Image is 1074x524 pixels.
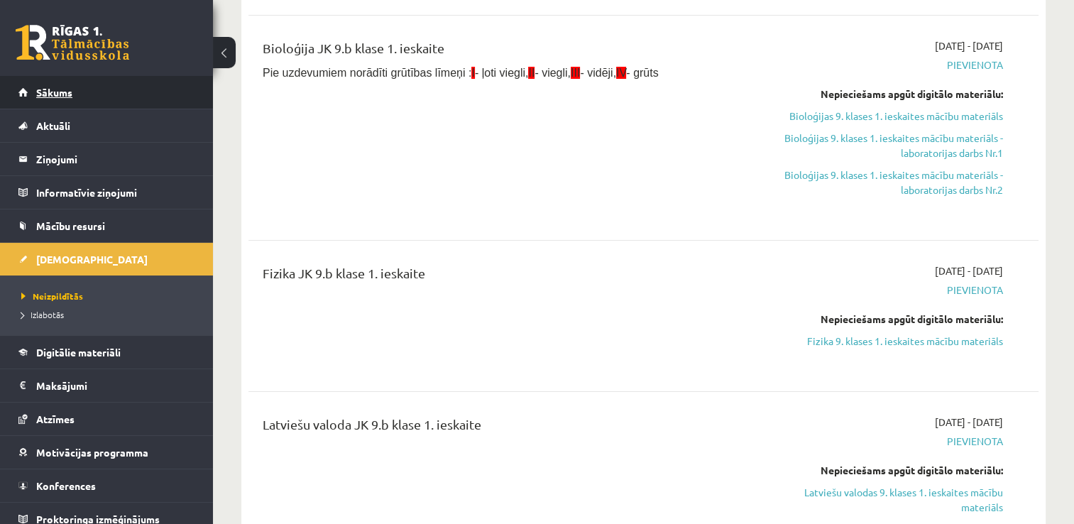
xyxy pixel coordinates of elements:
[935,415,1003,430] span: [DATE] - [DATE]
[528,67,535,79] span: II
[571,67,580,79] span: III
[770,283,1003,298] span: Pievienota
[18,403,195,435] a: Atzīmes
[770,463,1003,478] div: Nepieciešams apgūt digitālo materiālu:
[18,469,195,502] a: Konferences
[18,176,195,209] a: Informatīvie ziņojumi
[18,436,195,469] a: Motivācijas programma
[18,243,195,275] a: [DEMOGRAPHIC_DATA]
[770,168,1003,197] a: Bioloģijas 9. klases 1. ieskaites mācību materiāls - laboratorijas darbs Nr.2
[471,67,474,79] span: I
[18,109,195,142] a: Aktuāli
[36,219,105,232] span: Mācību resursi
[16,25,129,60] a: Rīgas 1. Tālmācības vidusskola
[770,312,1003,327] div: Nepieciešams apgūt digitālo materiālu:
[770,434,1003,449] span: Pievienota
[36,176,195,209] legend: Informatīvie ziņojumi
[18,336,195,369] a: Digitālie materiāli
[36,119,70,132] span: Aktuāli
[263,415,749,441] div: Latviešu valoda JK 9.b klase 1. ieskaite
[770,58,1003,72] span: Pievienota
[36,253,148,266] span: [DEMOGRAPHIC_DATA]
[21,309,64,320] span: Izlabotās
[263,263,749,290] div: Fizika JK 9.b klase 1. ieskaite
[36,86,72,99] span: Sākums
[770,334,1003,349] a: Fizika 9. klases 1. ieskaites mācību materiāls
[935,38,1003,53] span: [DATE] - [DATE]
[935,263,1003,278] span: [DATE] - [DATE]
[18,209,195,242] a: Mācību resursi
[18,369,195,402] a: Maksājumi
[36,346,121,359] span: Digitālie materiāli
[36,143,195,175] legend: Ziņojumi
[18,143,195,175] a: Ziņojumi
[21,308,199,321] a: Izlabotās
[616,67,626,79] span: IV
[263,67,659,79] span: Pie uzdevumiem norādīti grūtības līmeņi : - ļoti viegli, - viegli, - vidēji, - grūts
[36,413,75,425] span: Atzīmes
[770,485,1003,515] a: Latviešu valodas 9. klases 1. ieskaites mācību materiāls
[770,131,1003,160] a: Bioloģijas 9. klases 1. ieskaites mācību materiāls - laboratorijas darbs Nr.1
[21,290,83,302] span: Neizpildītās
[21,290,199,302] a: Neizpildītās
[36,369,195,402] legend: Maksājumi
[770,109,1003,124] a: Bioloģijas 9. klases 1. ieskaites mācību materiāls
[263,38,749,65] div: Bioloģija JK 9.b klase 1. ieskaite
[36,479,96,492] span: Konferences
[18,76,195,109] a: Sākums
[770,87,1003,102] div: Nepieciešams apgūt digitālo materiālu:
[36,446,148,459] span: Motivācijas programma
